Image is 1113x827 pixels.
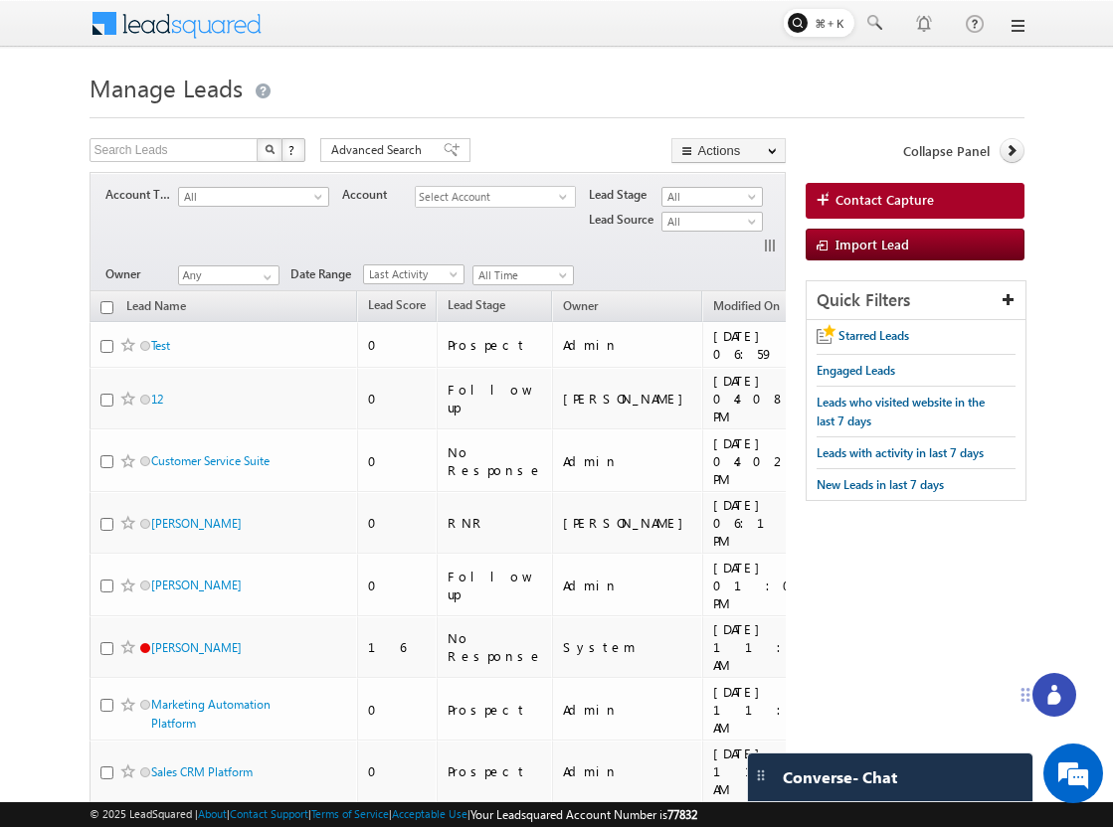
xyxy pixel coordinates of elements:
[470,807,697,822] span: Your Leadsquared Account Number is
[448,629,543,665] div: No Response
[662,188,757,206] span: All
[105,186,178,204] span: Account Type
[151,697,271,731] a: Marketing Automation Platform
[290,265,363,283] span: Date Range
[473,266,568,284] span: All Time
[151,516,242,531] a: [PERSON_NAME]
[151,578,242,592] a: [PERSON_NAME]
[713,327,814,363] div: [DATE] 06:59 PM
[713,434,814,488] div: [DATE] 04:02 PM
[448,762,543,780] div: Prospect
[230,807,308,820] a: Contact Support
[713,298,780,313] span: Modified On
[783,768,897,786] span: Converse - Chat
[368,390,428,408] div: 0
[363,264,464,284] a: Last Activity
[807,281,1025,320] div: Quick Filters
[448,336,543,354] div: Prospect
[563,298,598,313] span: Owner
[563,577,693,594] div: Admin
[806,183,1024,219] a: Contact Capture
[835,236,909,252] span: Import Lead
[661,212,763,232] a: All
[448,381,543,416] div: Follow up
[90,72,243,103] span: Manage Leads
[178,187,329,207] a: All
[589,186,661,204] span: Lead Stage
[835,191,934,209] span: Contact Capture
[105,265,178,283] span: Owner
[448,568,543,603] div: Follow up
[368,577,428,594] div: 0
[311,807,389,820] a: Terms of Service
[416,187,559,208] span: Select Account
[288,141,297,158] span: ?
[265,144,275,154] img: Search
[151,453,270,468] a: Customer Service Suite
[703,294,809,320] a: Modified On (sorted descending)
[448,443,543,479] div: No Response
[559,192,575,201] span: select
[817,477,944,492] span: New Leads in last 7 days
[661,187,763,207] a: All
[448,514,543,532] div: RNR
[563,762,693,780] div: Admin
[713,496,814,550] div: [DATE] 06:14 PM
[838,328,909,343] span: Starred Leads
[358,294,436,320] a: Lead Score
[817,445,984,460] span: Leads with activity in last 7 days
[671,138,786,163] button: Actions
[563,390,693,408] div: [PERSON_NAME]
[368,452,428,470] div: 0
[563,336,693,354] div: Admin
[713,683,814,737] div: [DATE] 11:52 AM
[563,514,693,532] div: [PERSON_NAME]
[903,142,990,160] span: Collapse Panel
[448,297,505,312] span: Lead Stage
[392,807,467,820] a: Acceptable Use
[368,297,426,312] span: Lead Score
[817,363,895,378] span: Engaged Leads
[415,186,576,208] div: Select Account
[368,514,428,532] div: 0
[179,188,316,206] span: All
[563,452,693,470] div: Admin
[178,265,279,285] input: Type to Search
[368,336,428,354] div: 0
[151,338,170,353] a: Test
[368,762,428,780] div: 0
[253,267,278,287] a: Show All Items
[563,638,693,656] div: System
[713,559,814,612] div: [DATE] 01:05 PM
[753,767,769,783] img: carter-drag
[331,141,428,159] span: Advanced Search
[817,395,985,428] span: Leads who visited website in the last 7 days
[100,301,113,314] input: Check all records
[713,744,814,798] div: [DATE] 11:52 AM
[438,294,515,320] a: Lead Stage
[472,265,574,285] a: All Time
[364,265,459,283] span: Last Activity
[589,211,661,229] span: Lead Source
[713,372,814,425] div: [DATE] 04:08 PM
[448,701,543,719] div: Prospect
[281,138,305,162] button: ?
[151,392,163,407] a: 12
[783,299,799,315] span: (sorted descending)
[342,186,415,204] span: Account
[151,764,253,779] a: Sales CRM Platform
[116,295,196,321] a: Lead Name
[368,701,428,719] div: 0
[90,805,697,824] span: © 2025 LeadSquared | | | | |
[368,638,428,656] div: 16
[563,701,693,719] div: Admin
[151,640,242,655] a: [PERSON_NAME]
[713,620,814,674] div: [DATE] 11:44 AM
[662,213,757,231] span: All
[198,807,227,820] a: About
[667,807,697,822] span: 77832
